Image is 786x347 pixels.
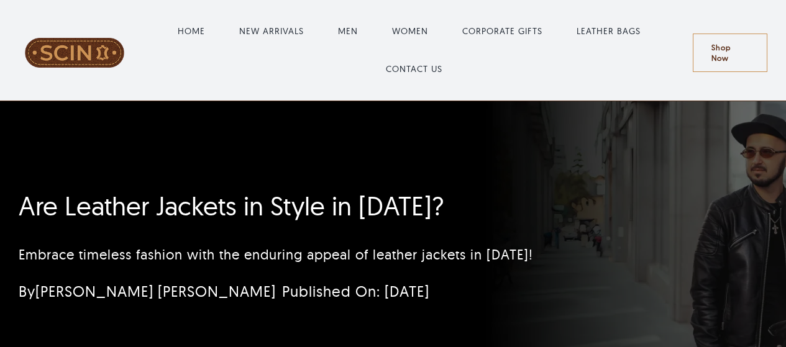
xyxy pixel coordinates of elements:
[711,42,749,63] span: Shop Now
[178,25,205,38] a: HOME
[35,282,276,300] a: [PERSON_NAME] [PERSON_NAME]
[392,25,428,38] a: WOMEN
[386,63,442,76] a: CONTACT US
[239,25,304,38] a: NEW ARRIVALS
[19,282,276,300] span: By
[131,12,693,88] nav: Main Menu
[338,25,358,38] a: MEN
[693,34,768,72] a: Shop Now
[19,191,637,222] h1: Are Leather Jackets in Style in [DATE]?
[462,25,542,38] a: CORPORATE GIFTS
[577,25,641,38] a: LEATHER BAGS
[282,282,429,300] span: Published On: [DATE]
[19,245,637,265] p: Embrace timeless fashion with the enduring appeal of leather jackets in [DATE]!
